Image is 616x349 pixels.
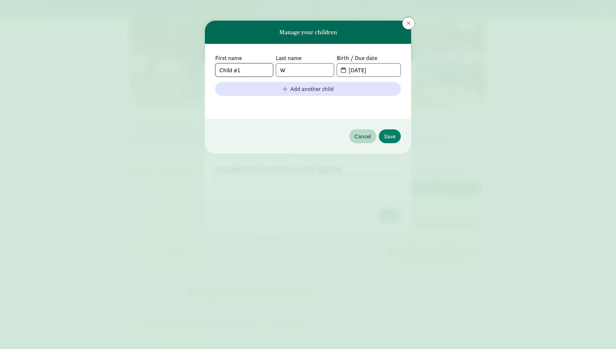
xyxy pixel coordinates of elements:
h6: Manage your children [279,29,337,35]
button: Add another child [215,82,401,96]
label: First name [215,54,273,62]
button: Cancel [349,129,376,143]
label: Birth / Due date [337,54,401,62]
input: MM-DD-YYYY [345,64,400,76]
span: Save [384,132,396,141]
button: Save [379,129,401,143]
span: Add another child [290,85,334,93]
label: Last name [276,54,334,62]
span: Cancel [354,132,371,141]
